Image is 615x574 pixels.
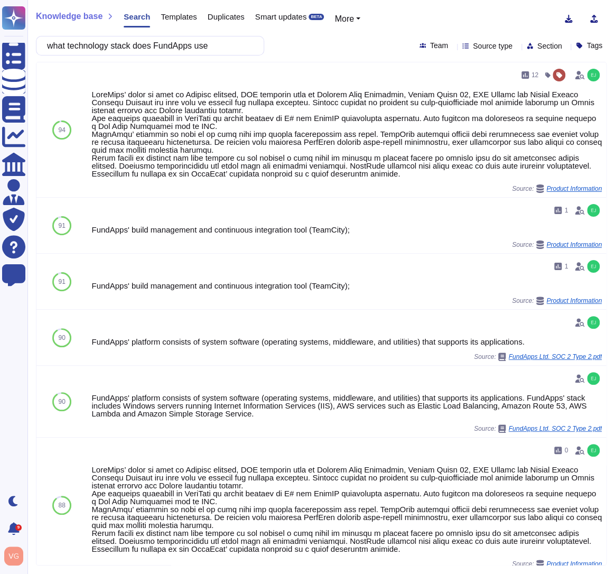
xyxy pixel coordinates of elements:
[587,69,600,81] img: user
[512,184,602,193] span: Source:
[586,42,602,49] span: Tags
[91,90,602,178] div: LoreMips’ dolor si amet co Adipisc elitsed, DOE temporin utla et Dolorem Aliq Enimadmin, Veniam Q...
[208,13,245,21] span: Duplicates
[587,444,600,457] img: user
[537,42,562,50] span: Section
[36,12,102,21] span: Knowledge base
[587,372,600,385] img: user
[59,223,66,229] span: 91
[59,279,66,285] span: 91
[564,263,568,270] span: 1
[59,335,66,341] span: 90
[124,13,150,21] span: Search
[546,298,602,304] span: Product Information
[508,425,602,432] span: FundApps Ltd. SOC 2 Type 2.pdf
[15,524,22,531] div: 9
[91,282,602,290] div: FundApps' build management and continuous integration tool (TeamCity);
[512,560,602,568] span: Source:
[474,424,602,433] span: Source:
[91,394,602,418] div: FundApps' platform consists of system software (operating systems, middleware, and utilities) tha...
[59,127,66,133] span: 94
[2,544,31,568] button: user
[508,354,602,360] span: FundApps Ltd. SOC 2 Type 2.pdf
[587,204,600,217] img: user
[255,13,307,21] span: Smart updates
[512,297,602,305] span: Source:
[546,242,602,248] span: Product Information
[42,36,253,55] input: Search a question or template...
[161,13,197,21] span: Templates
[59,399,66,405] span: 90
[91,466,602,553] div: LoreMips’ dolor si amet co Adipisc elitsed, DOE temporin utla et Dolorem Aliq Enimadmin, Veniam Q...
[430,42,448,49] span: Team
[564,207,568,214] span: 1
[587,260,600,273] img: user
[473,42,512,50] span: Source type
[532,72,538,78] span: 12
[309,14,324,20] div: BETA
[546,186,602,192] span: Product Information
[564,447,568,453] span: 0
[4,547,23,566] img: user
[59,502,66,508] span: 88
[512,240,602,249] span: Source:
[546,561,602,567] span: Product Information
[474,353,602,361] span: Source:
[334,13,360,25] button: More
[91,338,602,346] div: FundApps' platform consists of system software (operating systems, middleware, and utilities) tha...
[587,316,600,329] img: user
[91,226,602,234] div: FundApps' build management and continuous integration tool (TeamCity);
[334,14,353,23] span: More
